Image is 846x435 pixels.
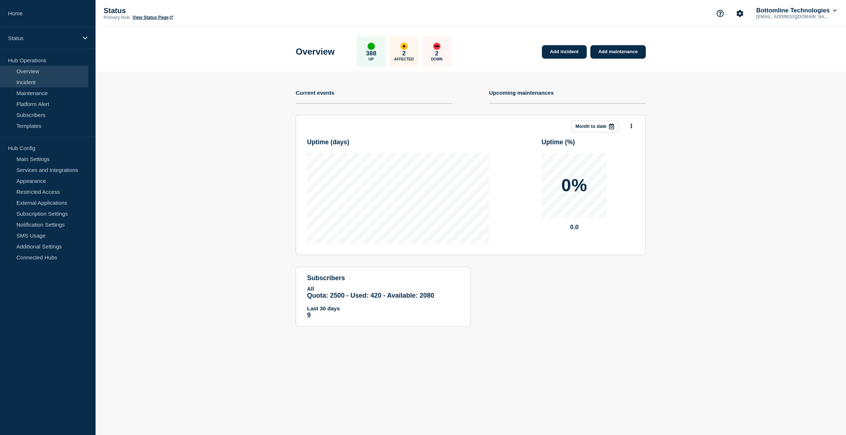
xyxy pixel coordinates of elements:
[296,47,335,57] h1: Overview
[435,50,438,57] p: 2
[542,224,607,231] p: 0.0
[713,6,728,21] button: Support
[571,121,618,132] button: Month to date
[542,138,575,146] h3: Uptime ( % )
[366,50,376,57] p: 388
[400,43,408,50] div: affected
[755,7,838,14] button: Bottomline Technologies
[732,6,748,21] button: Account settings
[561,177,587,194] p: 0%
[104,15,129,20] p: Primary Hub
[307,274,459,282] h4: subscribers
[489,90,554,96] h4: Upcoming maintenances
[575,124,606,129] p: Month to date
[590,45,646,59] a: Add maintenance
[307,305,459,311] p: Last 30 days
[307,286,459,292] p: All
[104,7,249,15] p: Status
[369,57,374,61] p: Up
[307,138,349,146] h3: Uptime ( days )
[8,35,78,41] p: Status
[394,57,414,61] p: Affected
[368,43,375,50] div: up
[433,43,441,50] div: down
[296,90,334,96] h4: Current events
[307,311,459,319] p: 9
[307,292,434,299] span: Quota: 2500 - Used: 420 - Available: 2080
[132,15,173,20] a: View Status Page
[542,45,587,59] a: Add incident
[431,57,443,61] p: Down
[755,14,831,19] p: [EMAIL_ADDRESS][DOMAIN_NAME]
[402,50,405,57] p: 2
